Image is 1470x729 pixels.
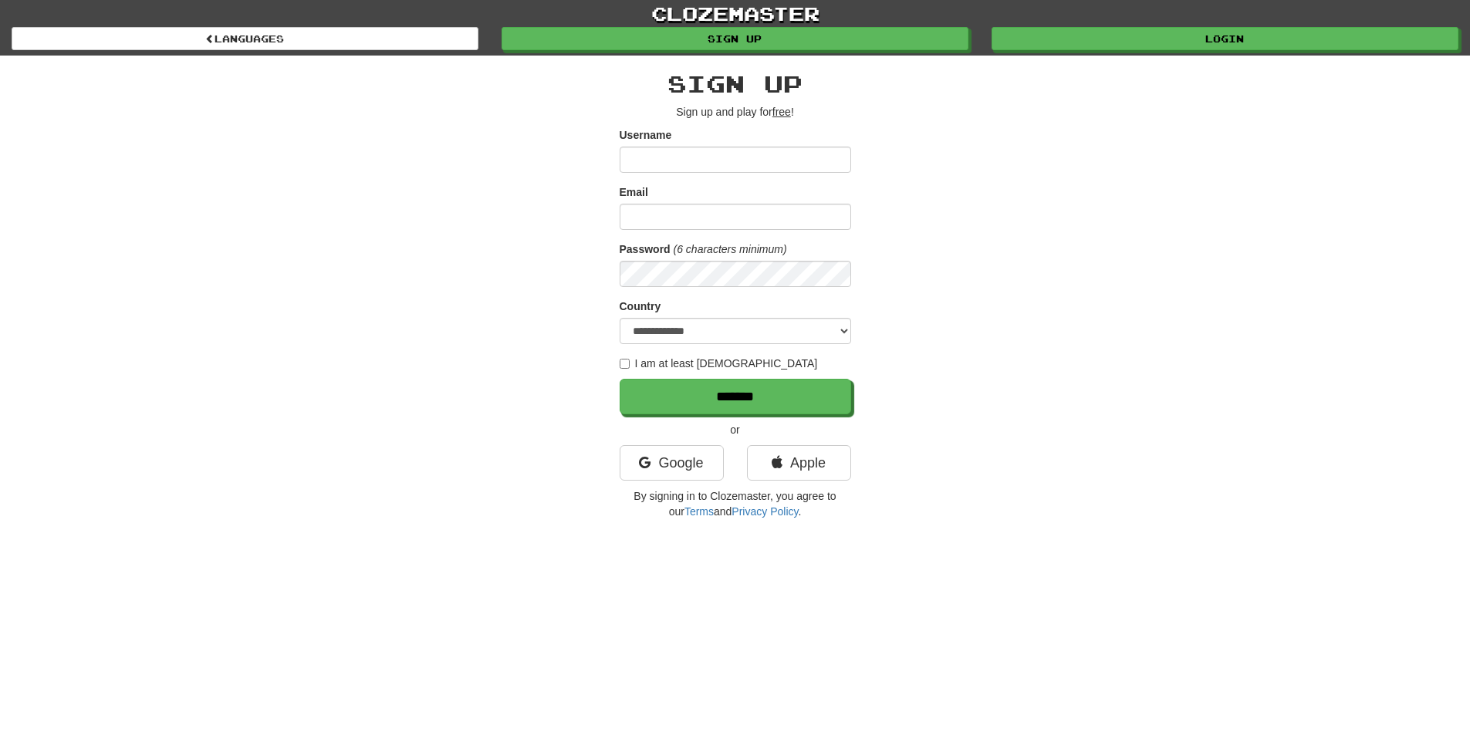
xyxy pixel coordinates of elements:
a: Privacy Policy [732,505,798,518]
a: Terms [684,505,714,518]
label: Username [620,127,672,143]
label: I am at least [DEMOGRAPHIC_DATA] [620,356,818,371]
label: Password [620,241,671,257]
p: Sign up and play for ! [620,104,851,120]
u: free [772,106,791,118]
label: Country [620,299,661,314]
h2: Sign up [620,71,851,96]
a: Google [620,445,724,481]
input: I am at least [DEMOGRAPHIC_DATA] [620,359,630,369]
a: Apple [747,445,851,481]
a: Login [992,27,1458,50]
em: (6 characters minimum) [674,243,787,255]
a: Sign up [502,27,968,50]
p: or [620,422,851,437]
p: By signing in to Clozemaster, you agree to our and . [620,488,851,519]
label: Email [620,184,648,200]
a: Languages [12,27,478,50]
